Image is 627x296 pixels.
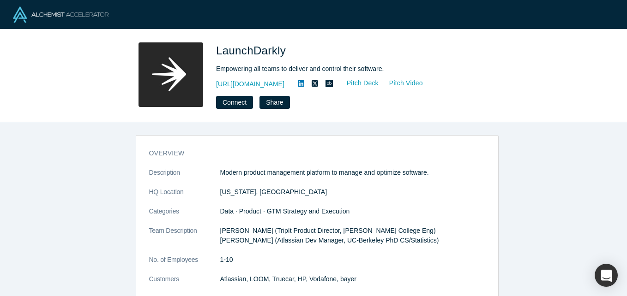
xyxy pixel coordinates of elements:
p: [PERSON_NAME] (TripIt Product Director, [PERSON_NAME] College Eng) [PERSON_NAME] (Atlassian Dev M... [220,226,485,245]
img: Alchemist Logo [13,6,109,23]
dt: Team Description [149,226,220,255]
dt: Description [149,168,220,187]
a: Pitch Video [379,78,423,89]
button: Share [259,96,289,109]
dd: Atlassian, LOOM, Truecar, HP, Vodafone, bayer [220,274,485,284]
dt: Customers [149,274,220,294]
dd: 1-10 [220,255,485,265]
a: Pitch Deck [337,78,379,89]
dd: [US_STATE], [GEOGRAPHIC_DATA] [220,187,485,197]
span: Data · Product · GTM Strategy and Execution [220,207,350,215]
span: LaunchDarkly [216,44,289,57]
a: [URL][DOMAIN_NAME] [216,79,284,89]
dt: No. of Employees [149,255,220,274]
dt: HQ Location [149,187,220,207]
img: LaunchDarkly's Logo [139,42,203,107]
h3: overview [149,148,472,158]
p: Modern product management platform to manage and optimize software. [220,168,485,178]
dt: Categories [149,207,220,226]
div: Empowering all teams to deliver and control their software. [216,64,475,74]
button: Connect [216,96,253,109]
